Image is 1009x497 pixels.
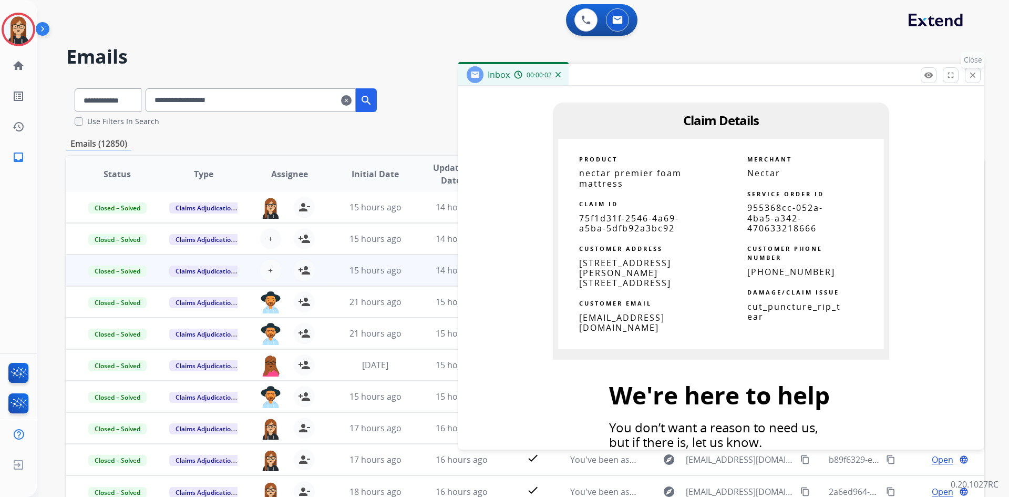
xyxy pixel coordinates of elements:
[268,232,273,245] span: +
[961,52,985,68] p: Close
[436,233,488,245] span: 14 hours ago
[436,422,488,434] span: 16 hours ago
[609,379,830,411] span: We're here to help
[260,386,281,408] img: agent-avatar
[260,291,281,313] img: agent-avatar
[747,245,822,261] strong: CUSTOMER PHONE NUMBER
[341,94,352,107] mat-icon: clear
[169,234,241,245] span: Claims Adjudication
[169,423,241,434] span: Claims Adjudication
[298,359,311,371] mat-icon: person_add
[800,455,810,464] mat-icon: content_copy
[349,201,401,213] span: 15 hours ago
[349,422,401,434] span: 17 hours ago
[260,260,281,281] button: +
[747,167,780,179] span: Nectar
[349,265,401,276] span: 15 hours ago
[88,202,147,214] span: Closed – Solved
[362,359,388,371] span: [DATE]
[88,297,147,308] span: Closed – Solved
[886,487,895,496] mat-icon: content_copy
[579,212,679,234] span: 75f1d31f-2546-4a69-a5ba-5dfb92a3bc92
[747,155,792,163] strong: MERCHANT
[747,202,823,234] span: 955368cc-052a-4ba5-a342-470633218666
[349,296,401,308] span: 21 hours ago
[349,328,401,339] span: 21 hours ago
[527,452,539,464] mat-icon: check
[686,453,794,466] span: [EMAIL_ADDRESS][DOMAIN_NAME]
[88,266,147,277] span: Closed – Solved
[436,359,488,371] span: 15 hours ago
[886,455,895,464] mat-icon: content_copy
[298,327,311,340] mat-icon: person_add
[579,257,671,289] span: [STREET_ADDRESS][PERSON_NAME] [STREET_ADDRESS]
[488,69,510,80] span: Inbox
[527,484,539,496] mat-icon: check
[946,70,955,80] mat-icon: fullscreen
[527,71,552,79] span: 00:00:02
[298,232,311,245] mat-icon: person_add
[12,59,25,72] mat-icon: home
[579,200,618,208] strong: CLAIM ID
[268,264,273,277] span: +
[88,392,147,403] span: Closed – Solved
[747,301,841,322] span: cut_puncture_rip_tear
[88,234,147,245] span: Closed – Solved
[66,46,984,67] h2: Emails
[579,245,663,252] strong: CUSTOMER ADDRESS
[570,454,900,465] span: You've been assigned a new service order: d7b3b8a5-2696-452b-8f8d-c6fb3dcca9b6
[951,478,998,491] p: 0.20.1027RC
[360,94,373,107] mat-icon: search
[260,228,281,249] button: +
[298,422,311,434] mat-icon: person_remove
[579,167,682,189] span: nectar premier foam mattress
[260,449,281,471] img: agent-avatar
[427,161,475,187] span: Updated Date
[579,299,652,307] strong: CUSTOMER EMAIL
[298,390,311,403] mat-icon: person_add
[271,168,308,180] span: Assignee
[169,455,241,466] span: Claims Adjudication
[88,360,147,371] span: Closed – Solved
[349,391,401,402] span: 15 hours ago
[579,312,665,333] span: [EMAIL_ADDRESS][DOMAIN_NAME]
[298,264,311,277] mat-icon: person_add
[169,266,241,277] span: Claims Adjudication
[968,70,977,80] mat-icon: close
[66,137,131,150] p: Emails (12850)
[169,392,241,403] span: Claims Adjudication
[88,329,147,340] span: Closed – Solved
[12,120,25,133] mat-icon: history
[436,454,488,465] span: 16 hours ago
[260,418,281,440] img: agent-avatar
[88,423,147,434] span: Closed – Solved
[194,168,213,180] span: Type
[829,454,990,465] span: b89f6329-e730-4a5c-818a-765ed7a8121d
[747,266,835,278] span: [PHONE_NUMBER]
[436,296,488,308] span: 15 hours ago
[747,190,824,198] strong: SERVICE ORDER ID
[349,454,401,465] span: 17 hours ago
[87,116,159,127] label: Use Filters In Search
[747,288,839,296] strong: DAMAGE/CLAIM ISSUE
[436,265,488,276] span: 14 hours ago
[965,67,981,83] button: Close
[260,323,281,345] img: agent-avatar
[959,487,969,496] mat-icon: language
[436,328,488,339] span: 15 hours ago
[169,202,241,214] span: Claims Adjudication
[12,151,25,164] mat-icon: inbox
[169,329,241,340] span: Claims Adjudication
[352,168,399,180] span: Initial Date
[104,168,131,180] span: Status
[663,453,675,466] mat-icon: explore
[12,90,25,103] mat-icon: list_alt
[169,360,241,371] span: Claims Adjudication
[298,201,311,214] mat-icon: person_remove
[88,455,147,466] span: Closed – Solved
[260,354,281,377] img: agent-avatar
[924,70,933,80] mat-icon: remove_red_eye
[609,419,818,451] span: You don’t want a reason to need us, but if there is, let us know.
[260,197,281,219] img: agent-avatar
[349,233,401,245] span: 15 hours ago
